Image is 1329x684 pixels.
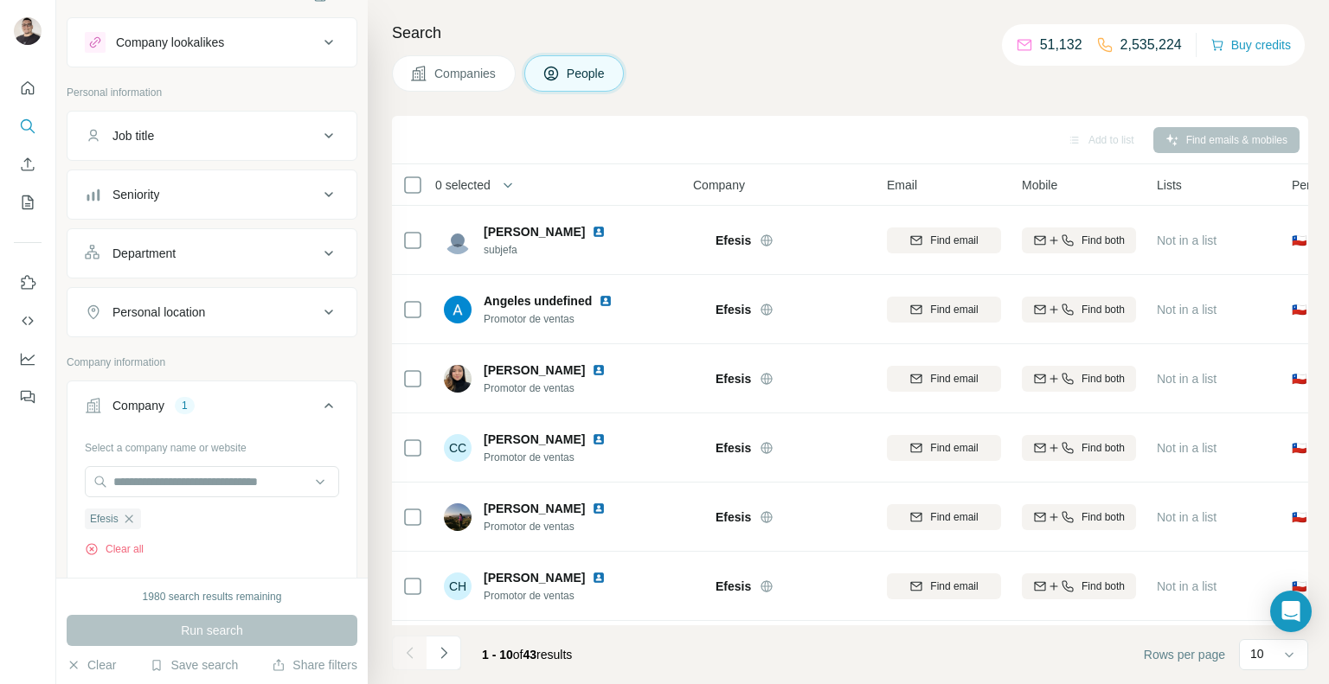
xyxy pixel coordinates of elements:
[887,176,917,194] span: Email
[484,431,585,448] span: [PERSON_NAME]
[693,515,707,519] img: Logo of Efesis
[592,502,606,515] img: LinkedIn logo
[482,648,572,662] span: results
[1270,591,1312,632] div: Open Intercom Messenger
[14,343,42,374] button: Dashboard
[444,572,472,600] div: CH
[444,365,472,393] img: Avatar
[67,355,357,370] p: Company information
[599,294,613,308] img: LinkedIn logo
[887,227,1001,253] button: Find email
[484,242,626,258] span: subjefa
[272,656,357,674] button: Share filters
[427,636,461,670] button: Navigate to next page
[150,656,238,674] button: Save search
[444,227,472,254] img: Avatar
[887,504,1001,530] button: Find email
[1022,573,1136,599] button: Find both
[484,292,592,310] span: Angeles undefined
[444,503,472,531] img: Avatar
[1022,176,1057,194] span: Mobile
[1082,440,1125,456] span: Find both
[693,176,745,194] span: Company
[716,301,751,318] span: Efesis
[85,541,144,557] button: Clear all
[67,174,356,215] button: Seniority
[887,366,1001,392] button: Find email
[1022,297,1136,323] button: Find both
[90,511,119,527] span: Efesis
[1022,435,1136,461] button: Find both
[1022,504,1136,530] button: Find both
[1292,232,1307,249] span: 🇨🇱
[693,584,707,588] img: Logo of Efesis
[716,370,751,387] span: Efesis
[1157,579,1217,593] span: Not in a list
[693,238,707,242] img: Logo of Efesis
[116,34,224,51] div: Company lookalikes
[1157,441,1217,455] span: Not in a list
[592,225,606,239] img: LinkedIn logo
[1157,176,1182,194] span: Lists
[1082,371,1125,387] span: Find both
[484,450,626,465] span: Promotor de ventas
[484,311,633,327] span: Promotor de ventas
[693,445,707,450] img: Logo of Efesis
[175,398,195,413] div: 1
[1292,370,1307,387] span: 🇨🇱
[716,578,751,595] span: Efesis
[67,115,356,157] button: Job title
[513,648,523,662] span: of
[14,17,42,45] img: Avatar
[67,85,357,100] p: Personal information
[1210,33,1291,57] button: Buy credits
[14,267,42,298] button: Use Surfe on LinkedIn
[1040,35,1082,55] p: 51,132
[1022,227,1136,253] button: Find both
[930,302,978,317] span: Find email
[592,363,606,377] img: LinkedIn logo
[930,440,978,456] span: Find email
[693,307,707,311] img: Logo of Efesis
[67,385,356,433] button: Company1
[716,439,751,457] span: Efesis
[67,291,356,333] button: Personal location
[444,434,472,462] div: CC
[567,65,607,82] span: People
[67,22,356,63] button: Company lookalikes
[484,502,585,515] span: [PERSON_NAME]
[435,176,491,194] span: 0 selected
[143,589,282,604] div: 1980 search results remaining
[1292,508,1307,526] span: 🇨🇱
[484,569,585,586] span: [PERSON_NAME]
[887,573,1001,599] button: Find email
[1120,35,1182,55] p: 2,535,224
[434,65,498,82] span: Companies
[1022,366,1136,392] button: Find both
[1292,301,1307,318] span: 🇨🇱
[930,509,978,525] span: Find email
[14,381,42,412] button: Feedback
[930,233,978,248] span: Find email
[444,296,472,323] img: Avatar
[85,433,339,456] div: Select a company name or website
[112,304,205,321] div: Personal location
[1144,646,1225,663] span: Rows per page
[1082,579,1125,594] span: Find both
[887,297,1001,323] button: Find email
[112,397,164,414] div: Company
[484,361,585,379] span: [PERSON_NAME]
[1082,509,1125,525] span: Find both
[392,21,1308,45] h4: Search
[1157,303,1217,316] span: Not in a list
[112,186,159,203] div: Seniority
[887,435,1001,461] button: Find email
[14,111,42,142] button: Search
[523,648,537,662] span: 43
[930,371,978,387] span: Find email
[592,432,606,446] img: LinkedIn logo
[693,376,707,380] img: Logo of Efesis
[1082,302,1125,317] span: Find both
[1157,233,1217,247] span: Not in a list
[1292,439,1307,457] span: 🇨🇱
